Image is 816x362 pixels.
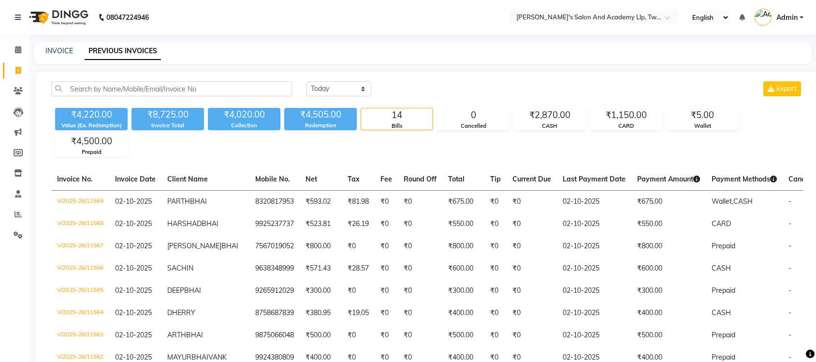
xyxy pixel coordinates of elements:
span: Current Due [512,175,551,183]
span: 02-10-2025 [115,197,152,206]
span: 02-10-2025 [115,286,152,295]
td: ₹19.05 [342,302,375,324]
td: V/2025-26/11565 [51,280,109,302]
td: ₹0 [398,324,442,347]
span: DHERRY [167,308,195,317]
span: 02-10-2025 [115,264,152,272]
div: Bills [361,122,433,130]
td: ₹0 [398,257,442,280]
td: ₹0 [507,280,557,302]
span: ARTH [167,331,186,339]
td: ₹0 [484,280,507,302]
td: ₹0 [342,324,375,347]
td: ₹500.00 [300,324,342,347]
div: ₹4,020.00 [208,108,280,121]
td: ₹500.00 [631,324,706,347]
span: - [788,331,791,339]
div: ₹5.00 [667,108,738,122]
b: 08047224946 [106,4,149,31]
td: ₹0 [342,235,375,257]
td: 02-10-2025 [557,302,631,324]
td: 02-10-2025 [557,190,631,213]
td: ₹0 [484,324,507,347]
td: ₹800.00 [631,235,706,257]
td: ₹600.00 [631,257,706,280]
span: CARD [712,219,731,228]
td: ₹571.43 [300,257,342,280]
td: ₹0 [375,257,398,280]
td: ₹675.00 [442,190,484,213]
td: V/2025-26/11566 [51,257,109,280]
td: ₹0 [507,302,557,324]
span: 02-10-2025 [115,331,152,339]
td: ₹0 [507,213,557,235]
span: - [788,308,791,317]
a: PREVIOUS INVOICES [85,43,161,60]
td: V/2025-26/11568 [51,213,109,235]
img: Admin [755,9,772,26]
span: Payment Amount [637,175,700,183]
td: ₹400.00 [442,302,484,324]
span: - [788,264,791,272]
td: ₹500.00 [442,324,484,347]
span: CASH [712,264,731,272]
td: ₹0 [375,190,398,213]
td: ₹0 [507,235,557,257]
td: 02-10-2025 [557,257,631,280]
td: ₹0 [507,190,557,213]
td: ₹300.00 [442,280,484,302]
span: HARSHAD [167,219,202,228]
span: - [788,197,791,206]
span: Net [306,175,317,183]
span: Fee [380,175,392,183]
span: DEEP [167,286,184,295]
span: 02-10-2025 [115,308,152,317]
td: ₹800.00 [442,235,484,257]
div: ₹2,870.00 [514,108,585,122]
td: ₹0 [398,302,442,324]
td: ₹0 [342,280,375,302]
td: V/2025-26/11567 [51,235,109,257]
span: Client Name [167,175,208,183]
span: 02-10-2025 [115,241,152,250]
span: CASH [712,308,731,317]
span: Export [776,84,797,93]
div: CARD [590,122,662,130]
a: INVOICE [45,46,73,55]
td: ₹550.00 [631,213,706,235]
span: - [788,219,791,228]
div: 0 [437,108,509,122]
td: ₹0 [398,235,442,257]
td: ₹380.95 [300,302,342,324]
div: 14 [361,108,433,122]
span: Tax [348,175,360,183]
span: Prepaid [712,331,735,339]
td: ₹550.00 [442,213,484,235]
td: ₹0 [484,190,507,213]
span: Payment Methods [712,175,777,183]
td: ₹0 [375,280,398,302]
td: ₹0 [507,324,557,347]
td: ₹523.81 [300,213,342,235]
td: 9925237737 [249,213,300,235]
span: - [788,286,791,295]
span: Invoice Date [115,175,156,183]
td: 02-10-2025 [557,280,631,302]
td: ₹0 [398,190,442,213]
td: 9638348999 [249,257,300,280]
td: ₹0 [375,324,398,347]
span: Total [448,175,465,183]
span: Prepaid [712,353,735,362]
span: BHAI [221,241,238,250]
td: ₹26.19 [342,213,375,235]
td: 02-10-2025 [557,213,631,235]
td: ₹300.00 [300,280,342,302]
td: 7567019052 [249,235,300,257]
div: ₹4,220.00 [55,108,128,121]
div: Wallet [667,122,738,130]
div: Invoice Total [131,121,204,130]
td: ₹0 [507,257,557,280]
td: ₹0 [484,213,507,235]
div: CASH [514,122,585,130]
button: Export [763,81,801,96]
